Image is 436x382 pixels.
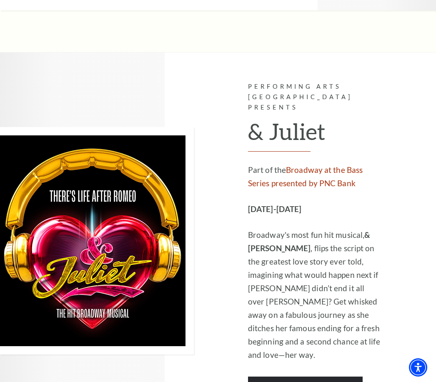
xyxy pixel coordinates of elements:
[409,358,427,377] div: Accessibility Menu
[248,163,382,190] p: Part of the
[248,165,363,188] a: Broadway at the Bass Series presented by PNC Bank
[248,228,382,362] p: Broadway's most fun hit musical, , flips the script on the greatest love story ever told, imagini...
[248,204,301,214] strong: [DATE]-[DATE]
[248,118,382,152] h2: & Juliet
[248,82,382,113] p: Performing Arts [GEOGRAPHIC_DATA] Presents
